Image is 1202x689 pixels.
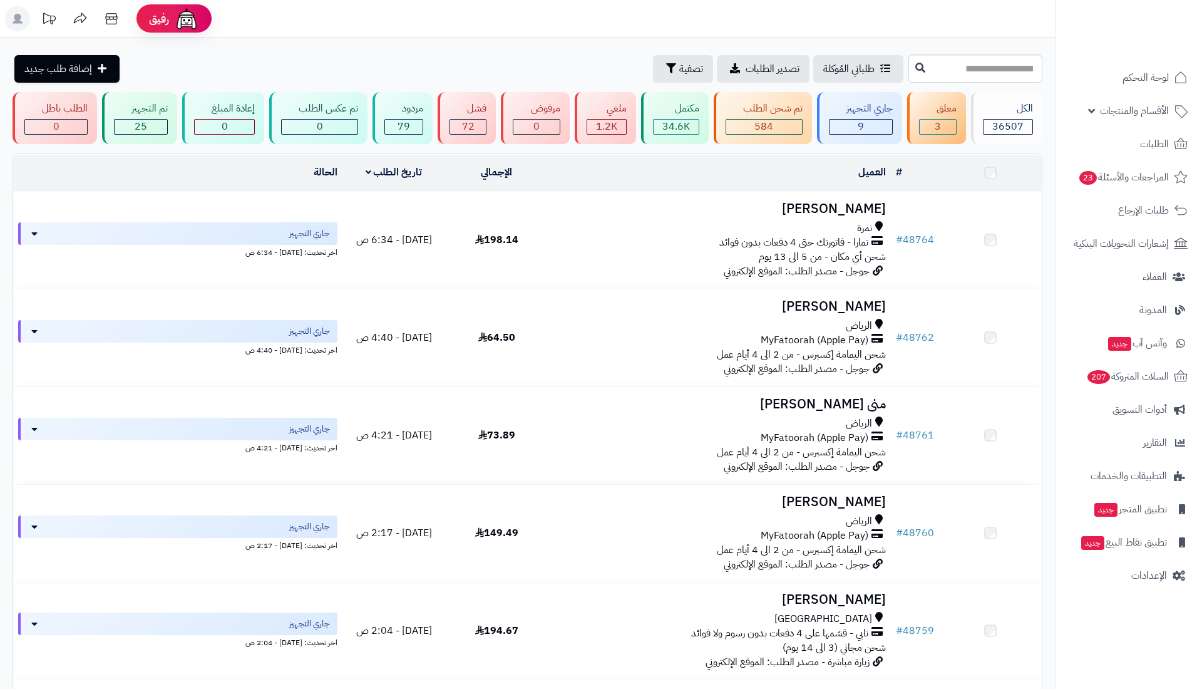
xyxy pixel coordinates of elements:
div: تم عكس الطلب [281,101,358,116]
span: 584 [754,119,773,134]
div: 25 [115,120,167,134]
a: #48759 [896,623,934,638]
a: مكتمل 34.6K [639,92,711,144]
a: تم شحن الطلب 584 [711,92,814,144]
span: [DATE] - 4:40 ص [356,330,432,345]
div: مردود [384,101,423,116]
div: اخر تحديث: [DATE] - 4:40 ص [18,343,337,356]
img: ai-face.png [174,6,199,31]
div: اخر تحديث: [DATE] - 4:21 ص [18,440,337,453]
span: جاري التجهيز [289,325,330,338]
div: فشل [449,101,486,116]
span: تمارا - فاتورتك حتى 4 دفعات بدون فوائد [719,236,868,250]
a: #48764 [896,232,934,247]
a: تطبيق نقاط البيعجديد [1063,527,1194,557]
a: جاري التجهيز 9 [814,92,905,144]
a: الإعدادات [1063,561,1194,591]
a: إشعارات التحويلات البنكية [1063,229,1194,259]
div: 584 [726,120,802,134]
a: مرفوض 0 [498,92,572,144]
a: #48760 [896,526,934,541]
span: 34.6K [662,119,690,134]
div: اخر تحديث: [DATE] - 6:34 ص [18,245,337,258]
div: تم التجهيز [114,101,168,116]
div: جاري التجهيز [829,101,893,116]
a: تصدير الطلبات [717,55,809,83]
span: 73.89 [478,428,515,443]
span: جديد [1108,337,1131,351]
a: تم التجهيز 25 [100,92,180,144]
span: تطبيق نقاط البيع [1080,534,1167,551]
div: 3 [920,120,956,134]
span: 0 [222,119,228,134]
div: 0 [513,120,559,134]
div: 0 [195,120,254,134]
span: طلبات الإرجاع [1118,202,1169,219]
a: ملغي 1.2K [572,92,639,144]
a: #48761 [896,428,934,443]
div: مكتمل [653,101,699,116]
span: الرياض [846,417,872,431]
span: MyFatoorah (Apple Pay) [761,431,868,445]
div: 0 [282,120,357,134]
a: تم عكس الطلب 0 [267,92,370,144]
a: #48762 [896,330,934,345]
div: تم شحن الطلب [726,101,803,116]
span: جوجل - مصدر الطلب: الموقع الإلكتروني [724,459,870,474]
h3: [PERSON_NAME] [553,299,886,314]
a: المراجعات والأسئلة23 [1063,162,1194,192]
span: السلات المتروكة [1086,368,1169,385]
span: المراجعات والأسئلة [1078,168,1169,186]
span: 9 [858,119,864,134]
a: إضافة طلب جديد [14,55,120,83]
span: جوجل - مصدر الطلب: الموقع الإلكتروني [724,264,870,279]
span: جاري التجهيز [289,521,330,533]
span: جوجل - مصدر الطلب: الموقع الإلكتروني [724,361,870,376]
span: MyFatoorah (Apple Pay) [761,333,868,348]
span: رفيق [149,11,169,26]
span: شحن اليمامة إكسبرس - من 2 الى 4 أيام عمل [717,445,886,460]
span: جاري التجهيز [289,618,330,630]
span: شحن مجاني (3 الى 14 يوم) [783,640,886,655]
a: المدونة [1063,295,1194,325]
span: تصفية [679,61,703,76]
span: تابي - قسّمها على 4 دفعات بدون رسوم ولا فوائد [691,626,868,641]
span: 23 [1079,171,1097,185]
span: 36507 [992,119,1024,134]
span: MyFatoorah (Apple Pay) [761,529,868,543]
a: أدوات التسويق [1063,395,1194,425]
span: 0 [533,119,540,134]
span: الرياض [846,514,872,529]
span: نمرة [857,221,872,236]
a: الكل36507 [968,92,1045,144]
span: 0 [317,119,323,134]
a: الطلبات [1063,129,1194,159]
a: العملاء [1063,262,1194,292]
div: مرفوض [513,101,560,116]
span: [DATE] - 6:34 ص [356,232,432,247]
h3: [PERSON_NAME] [553,495,886,509]
div: 1166 [587,120,626,134]
a: وآتس آبجديد [1063,328,1194,358]
a: إعادة المبلغ 0 [180,92,267,144]
span: تطبيق المتجر [1093,500,1167,518]
div: اخر تحديث: [DATE] - 2:17 ص [18,538,337,551]
span: جوجل - مصدر الطلب: الموقع الإلكتروني [724,557,870,572]
span: التطبيقات والخدمات [1091,467,1167,485]
span: 25 [135,119,147,134]
h3: [PERSON_NAME] [553,202,886,216]
span: [GEOGRAPHIC_DATA] [774,612,872,626]
span: [DATE] - 2:17 ص [356,526,432,541]
span: جاري التجهيز [289,423,330,435]
span: أدوات التسويق [1112,401,1167,418]
span: شحن أي مكان - من 5 الى 13 يوم [759,249,886,264]
div: معلق [919,101,957,116]
span: زيارة مباشرة - مصدر الطلب: الموقع الإلكتروني [706,655,870,670]
span: 149.49 [475,526,518,541]
div: 79 [385,120,423,134]
span: 194.67 [475,623,518,638]
a: الطلب باطل 0 [10,92,100,144]
span: 1.2K [596,119,617,134]
span: 198.14 [475,232,518,247]
span: المدونة [1139,301,1167,319]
